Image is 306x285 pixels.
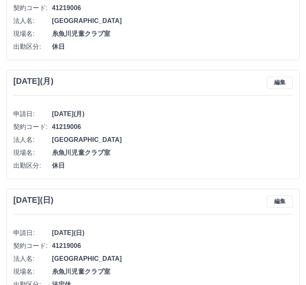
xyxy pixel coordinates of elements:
span: 出勤区分: [13,42,52,52]
span: [GEOGRAPHIC_DATA] [52,254,293,264]
span: 現場名: [13,148,52,158]
span: 法人名: [13,254,52,264]
span: 申請日: [13,228,52,238]
span: 糸魚川児童クラブ室 [52,267,293,277]
span: 法人名: [13,135,52,145]
span: [GEOGRAPHIC_DATA] [52,16,293,26]
button: 編集 [267,196,293,208]
span: 現場名: [13,29,52,39]
span: 41219006 [52,3,293,13]
span: 契約コード: [13,241,52,251]
span: 41219006 [52,241,293,251]
span: 休日 [52,42,293,52]
span: 申請日: [13,109,52,119]
span: 契約コード: [13,3,52,13]
span: 糸魚川児童クラブ室 [52,29,293,39]
span: 契約コード: [13,122,52,132]
h3: [DATE](日) [13,196,54,205]
h3: [DATE](月) [13,77,54,86]
span: 糸魚川児童クラブ室 [52,148,293,158]
button: 編集 [267,77,293,89]
span: [DATE](日) [52,228,293,238]
span: 出勤区分: [13,161,52,171]
span: 現場名: [13,267,52,277]
span: 41219006 [52,122,293,132]
span: 休日 [52,161,293,171]
span: [DATE](月) [52,109,293,119]
span: 法人名: [13,16,52,26]
span: [GEOGRAPHIC_DATA] [52,135,293,145]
